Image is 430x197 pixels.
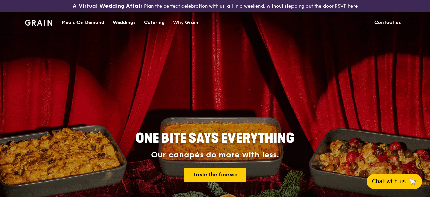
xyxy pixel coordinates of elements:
img: Grain [25,20,52,26]
div: Our canapés do more with less. [94,150,336,160]
span: ONE BITE SAYS EVERYTHING [136,130,294,146]
div: Catering [144,12,165,33]
div: Weddings [113,12,136,33]
a: Why Grain [169,12,203,33]
span: Chat with us [372,177,406,186]
a: Contact us [370,12,405,33]
button: Chat with us🦙 [367,174,422,189]
h3: A Virtual Wedding Affair [73,3,143,9]
a: Weddings [109,12,140,33]
a: RSVP here [335,3,358,9]
a: Taste the finesse [184,168,246,182]
span: 🦙 [408,177,417,186]
a: Catering [140,12,169,33]
div: Plan the perfect celebration with us, all in a weekend, without stepping out the door. [72,3,359,9]
div: Why Grain [173,12,198,33]
div: Meals On Demand [62,12,104,33]
a: GrainGrain [25,12,52,32]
